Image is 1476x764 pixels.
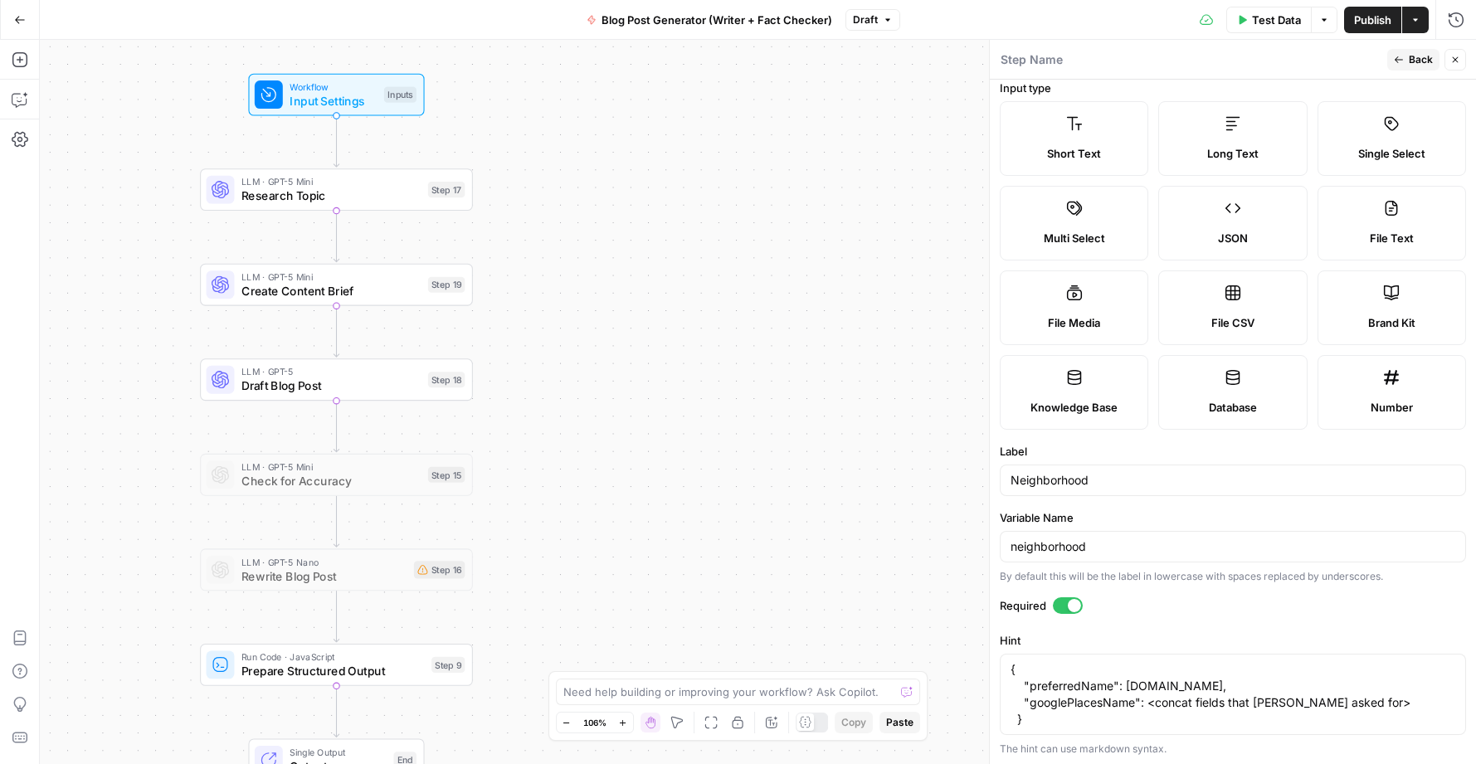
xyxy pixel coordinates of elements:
input: neighborhood [1011,538,1455,555]
g: Edge from step_15 to step_16 [334,496,339,547]
button: Publish [1344,7,1401,33]
span: Single Output [290,745,387,759]
g: Edge from step_16 to step_9 [334,591,339,642]
g: Edge from step_9 to end [334,686,339,737]
span: Paste [886,715,913,730]
span: LLM · GPT-5 Mini [241,175,421,189]
span: Brand Kit [1368,314,1415,331]
span: Draft [853,12,878,27]
div: Step 15 [428,467,465,483]
input: Input Label [1011,472,1455,489]
span: Short Text [1047,145,1101,162]
button: Paste [879,712,920,733]
span: Number [1371,399,1413,416]
button: Copy [835,712,873,733]
span: Back [1409,52,1433,67]
span: Check for Accuracy [241,472,421,489]
span: Test Data [1252,12,1301,28]
span: JSON [1218,230,1248,246]
div: The hint can use markdown syntax. [1000,742,1466,757]
span: Publish [1354,12,1391,28]
div: LLM · GPT-5Draft Blog PostStep 18 [200,358,473,401]
div: By default this will be the label in lowercase with spaces replaced by underscores. [1000,569,1466,584]
div: Run Code · JavaScriptPrepare Structured OutputStep 9 [200,644,473,686]
div: LLM · GPT-5 NanoRewrite Blog PostStep 16 [200,548,473,591]
span: Long Text [1207,145,1259,162]
button: Back [1387,49,1439,71]
span: LLM · GPT-5 Mini [241,270,421,284]
span: Draft Blog Post [241,377,421,395]
button: Draft [845,9,900,31]
span: Blog Post Generator (Writer + Fact Checker) [602,12,832,28]
span: Create Content Brief [241,282,421,299]
span: Prepare Structured Output [241,662,425,679]
g: Edge from step_18 to step_15 [334,401,339,452]
button: Blog Post Generator (Writer + Fact Checker) [577,7,842,33]
g: Edge from start to step_17 [334,116,339,168]
span: 106% [583,716,606,729]
span: File Media [1048,314,1100,331]
span: LLM · GPT-5 Mini [241,460,421,474]
span: Single Select [1358,145,1425,162]
label: Hint [1000,632,1466,649]
div: Step 17 [428,182,465,197]
span: Run Code · JavaScript [241,650,425,664]
span: LLM · GPT-5 Nano [241,555,407,569]
div: Inputs [384,87,416,103]
label: Required [1000,597,1466,614]
span: File CSV [1211,314,1254,331]
label: Label [1000,443,1466,460]
span: Copy [841,715,866,730]
div: Step 9 [431,657,465,673]
label: Input type [1000,80,1466,96]
textarea: { "preferredName": [DOMAIN_NAME], "googlePlacesName": <concat fields that [PERSON_NAME] asked for> } [1011,661,1455,728]
span: Rewrite Blog Post [241,567,407,585]
div: Step 16 [414,561,465,578]
div: LLM · GPT-5 MiniCreate Content BriefStep 19 [200,264,473,306]
div: LLM · GPT-5 MiniResearch TopicStep 17 [200,168,473,211]
label: Variable Name [1000,509,1466,526]
span: Input Settings [290,92,377,109]
span: Multi Select [1044,230,1105,246]
div: Step 18 [428,372,465,387]
g: Edge from step_17 to step_19 [334,211,339,262]
div: WorkflowInput SettingsInputs [200,74,473,116]
div: LLM · GPT-5 MiniCheck for AccuracyStep 15 [200,454,473,496]
span: LLM · GPT-5 [241,365,421,379]
button: Test Data [1226,7,1311,33]
span: Knowledge Base [1030,399,1118,416]
span: File Text [1370,230,1414,246]
span: Workflow [290,80,377,94]
span: Research Topic [241,187,421,204]
div: Step 19 [428,277,465,293]
span: Database [1209,399,1257,416]
g: Edge from step_19 to step_18 [334,306,339,358]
